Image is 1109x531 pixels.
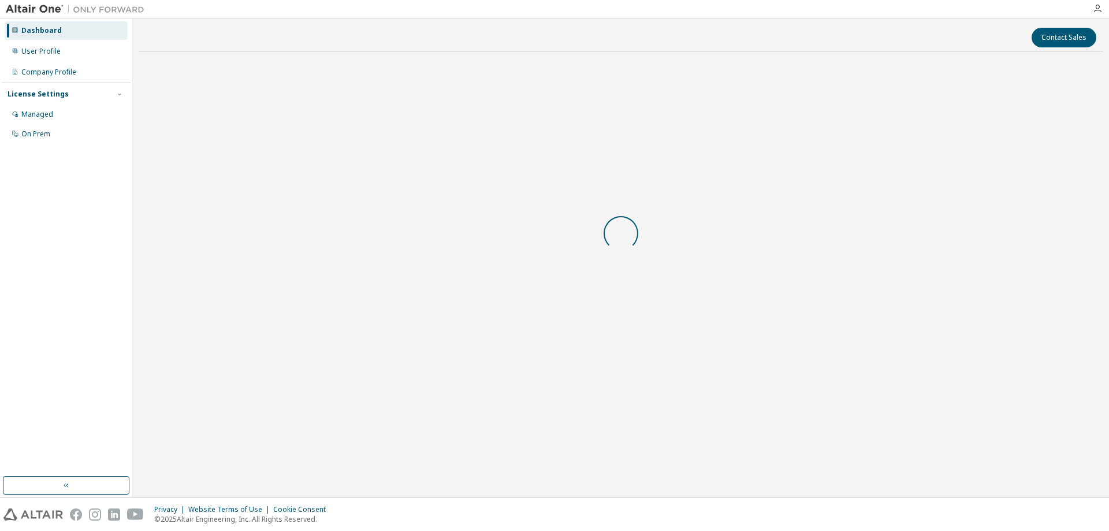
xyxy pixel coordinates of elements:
div: Company Profile [21,68,76,77]
div: Website Terms of Use [188,505,273,514]
img: linkedin.svg [108,508,120,521]
img: youtube.svg [127,508,144,521]
div: User Profile [21,47,61,56]
img: facebook.svg [70,508,82,521]
button: Contact Sales [1032,28,1096,47]
p: © 2025 Altair Engineering, Inc. All Rights Reserved. [154,514,333,524]
div: Privacy [154,505,188,514]
img: instagram.svg [89,508,101,521]
img: altair_logo.svg [3,508,63,521]
img: Altair One [6,3,150,15]
div: On Prem [21,129,50,139]
div: Managed [21,110,53,119]
div: Dashboard [21,26,62,35]
div: Cookie Consent [273,505,333,514]
div: License Settings [8,90,69,99]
